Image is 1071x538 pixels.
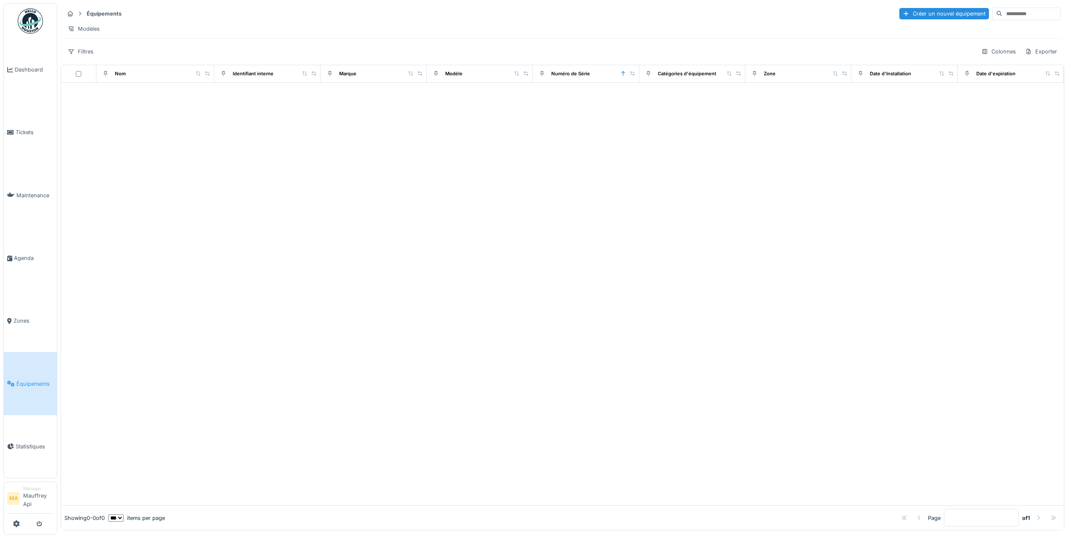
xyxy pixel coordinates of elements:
[899,8,989,19] div: Créer un nouvel équipement
[64,514,105,522] div: Showing 0 - 0 of 0
[7,485,53,514] a: MA ManagerMauffrey Api
[976,70,1015,77] div: Date d'expiration
[658,70,716,77] div: Catégories d'équipement
[4,101,57,164] a: Tickets
[16,128,53,136] span: Tickets
[115,70,126,77] div: Nom
[7,492,20,505] li: MA
[16,443,53,451] span: Statistiques
[4,289,57,352] a: Zones
[4,227,57,289] a: Agenda
[4,415,57,478] a: Statistiques
[764,70,776,77] div: Zone
[1022,514,1030,522] strong: of 1
[1021,45,1061,58] div: Exporter
[23,485,53,492] div: Manager
[978,45,1020,58] div: Colonnes
[339,70,356,77] div: Marque
[16,380,53,388] span: Équipements
[14,254,53,262] span: Agenda
[64,45,97,58] div: Filtres
[64,23,104,35] div: Modèles
[13,317,53,325] span: Zones
[15,66,53,74] span: Dashboard
[23,485,53,511] li: Mauffrey Api
[4,352,57,415] a: Équipements
[870,70,911,77] div: Date d'Installation
[83,10,125,18] strong: Équipements
[108,514,165,522] div: items per page
[928,514,941,522] div: Page
[445,70,462,77] div: Modèle
[233,70,274,77] div: Identifiant interne
[4,38,57,101] a: Dashboard
[16,191,53,199] span: Maintenance
[18,8,43,34] img: Badge_color-CXgf-gQk.svg
[4,164,57,227] a: Maintenance
[551,70,590,77] div: Numéro de Série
